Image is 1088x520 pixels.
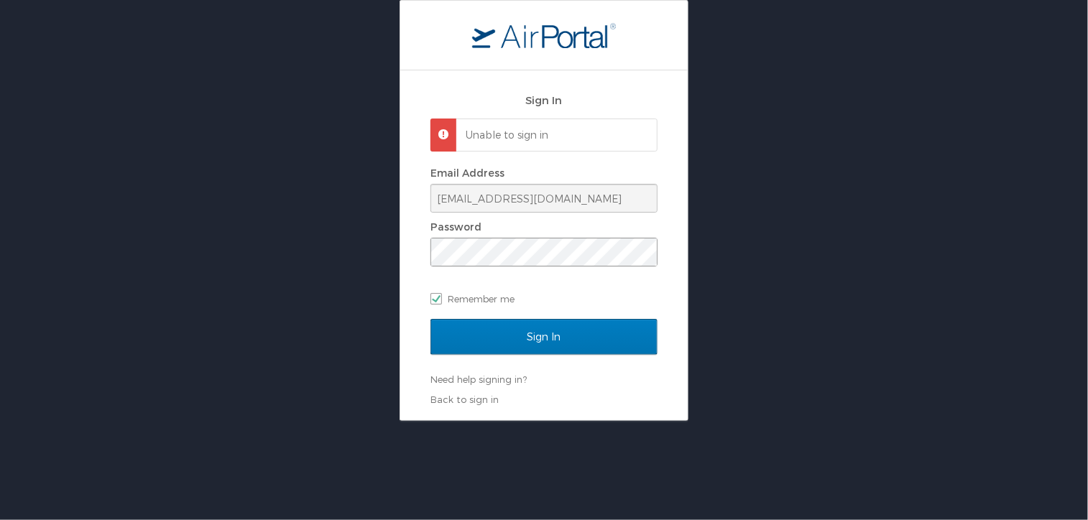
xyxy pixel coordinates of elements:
label: Password [430,220,481,233]
p: Unable to sign in [466,128,644,142]
a: Need help signing in? [430,373,527,385]
h2: Sign In [430,92,658,108]
label: Remember me [430,288,658,310]
img: logo [472,22,616,48]
label: Email Address [430,167,504,179]
a: Back to sign in [430,394,499,405]
input: Sign In [430,319,658,355]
